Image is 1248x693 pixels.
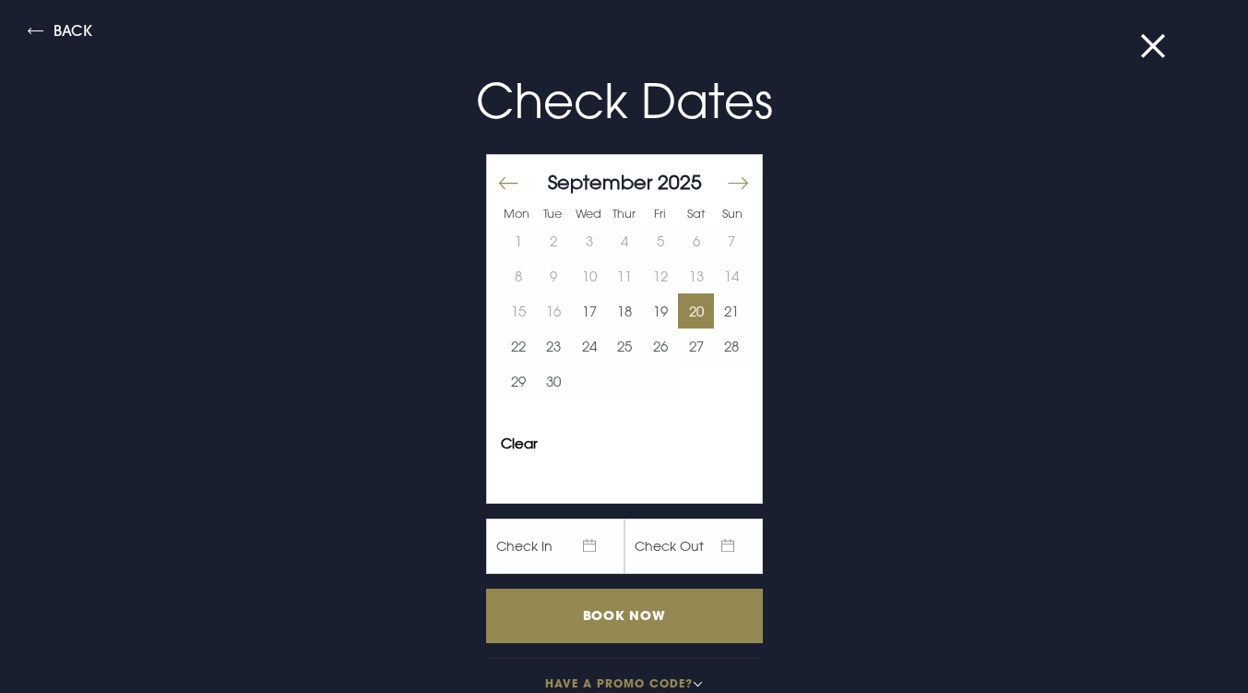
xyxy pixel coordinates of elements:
[643,293,679,329] button: 19
[607,329,643,364] button: 25
[501,329,537,364] button: 22
[624,519,763,574] span: Check Out
[572,293,608,329] td: Choose Wednesday, September 17, 2025 as your start date.
[572,329,608,364] button: 24
[486,519,624,574] span: Check In
[643,329,679,364] button: 26
[643,293,679,329] td: Choose Friday, September 19, 2025 as your start date.
[28,23,92,44] button: Back
[714,293,750,329] td: Choose Sunday, September 21, 2025 as your start date.
[726,164,748,203] button: Move forward to switch to the next month.
[572,293,608,329] button: 17
[501,364,537,399] td: Choose Monday, September 29, 2025 as your start date.
[572,329,608,364] td: Choose Wednesday, September 24, 2025 as your start date.
[678,293,714,329] button: 20
[714,293,750,329] button: 21
[714,329,750,364] button: 28
[607,293,643,329] button: 18
[607,329,643,364] td: Choose Thursday, September 25, 2025 as your start date.
[501,329,537,364] td: Choose Monday, September 22, 2025 as your start date.
[536,364,572,399] button: 30
[658,170,702,194] span: 2025
[501,436,538,450] button: Clear
[714,329,750,364] td: Choose Sunday, September 28, 2025 as your start date.
[678,329,714,364] td: Choose Saturday, September 27, 2025 as your start date.
[607,293,643,329] td: Choose Thursday, September 18, 2025 as your start date.
[185,66,1064,137] p: Check Dates
[536,364,572,399] td: Choose Tuesday, September 30, 2025 as your start date.
[536,329,572,364] td: Choose Tuesday, September 23, 2025 as your start date.
[678,329,714,364] button: 27
[497,164,519,203] button: Move backward to switch to the previous month.
[643,329,679,364] td: Choose Friday, September 26, 2025 as your start date.
[548,170,652,194] span: September
[486,589,763,643] input: Book Now
[678,293,714,329] td: Choose Saturday, September 20, 2025 as your start date.
[501,364,537,399] button: 29
[536,329,572,364] button: 23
